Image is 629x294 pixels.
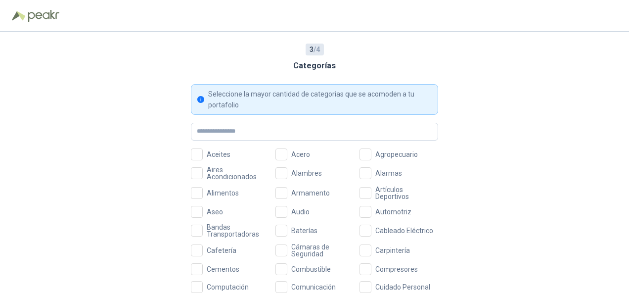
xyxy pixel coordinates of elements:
span: Agropecuario [371,151,422,158]
span: Alambres [287,170,326,177]
h3: Categorías [293,59,336,72]
span: Acero [287,151,314,158]
span: Cementos [203,266,243,273]
span: Aceites [203,151,234,158]
b: 3 [310,46,314,53]
span: Cafetería [203,247,240,254]
span: Baterías [287,227,321,234]
img: Logo [12,11,26,21]
span: Audio [287,208,314,215]
span: Cableado Eléctrico [371,227,437,234]
span: Alarmas [371,170,406,177]
span: Alimentos [203,190,243,196]
span: / 4 [310,44,320,55]
span: Bandas Transportadoras [203,224,270,238]
img: Peakr [28,10,59,22]
span: Aires Acondicionados [203,166,270,180]
span: Combustible [287,266,335,273]
span: Aseo [203,208,227,215]
span: Comunicación [287,284,340,291]
span: Cuidado Personal [371,284,434,291]
span: Computación [203,284,253,291]
span: Carpintería [371,247,414,254]
div: Seleccione la mayor cantidad de categorias que se acomoden a tu portafolio [208,89,432,110]
span: Armamento [287,190,334,196]
span: Cámaras de Seguridad [287,244,354,257]
span: Compresores [371,266,422,273]
span: Artículos Deportivos [371,186,438,200]
span: Automotriz [371,208,415,215]
span: info-circle [197,96,204,103]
